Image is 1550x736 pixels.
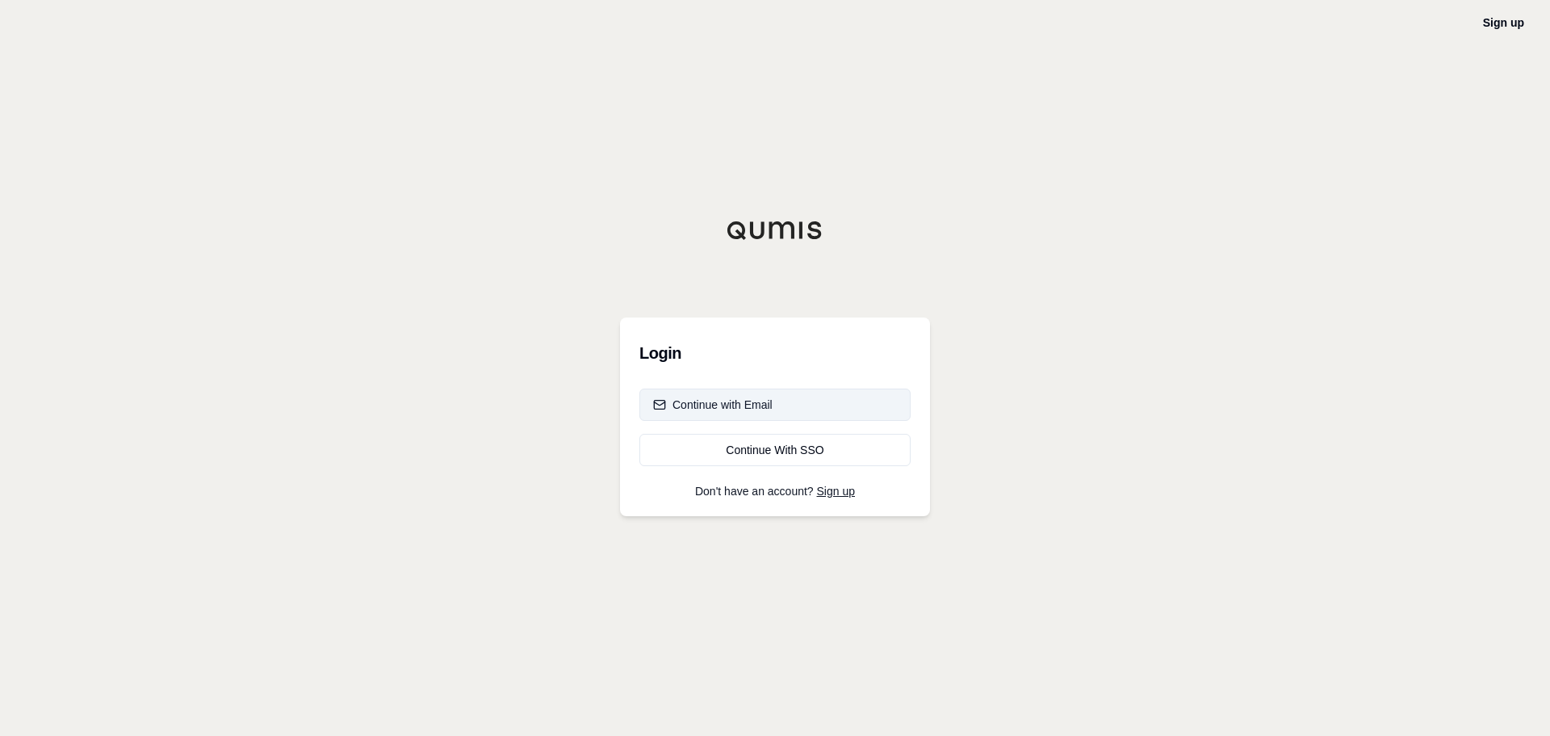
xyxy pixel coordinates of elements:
[639,486,911,497] p: Don't have an account?
[639,434,911,466] a: Continue With SSO
[817,485,855,498] a: Sign up
[653,442,897,458] div: Continue With SSO
[639,389,911,421] button: Continue with Email
[653,397,773,413] div: Continue with Email
[727,221,823,240] img: Qumis
[1483,16,1524,29] a: Sign up
[639,337,911,369] h3: Login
